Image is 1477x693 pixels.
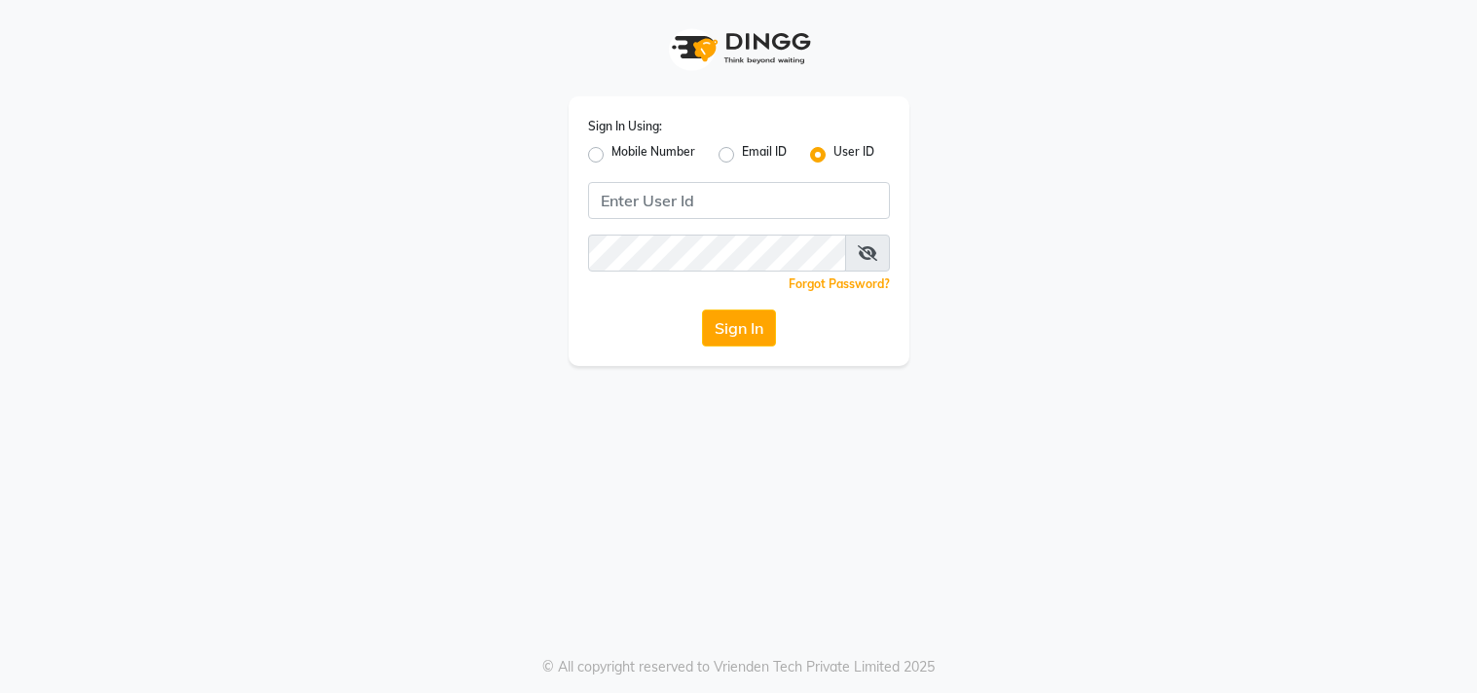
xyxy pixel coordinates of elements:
[702,310,776,346] button: Sign In
[789,276,890,291] a: Forgot Password?
[588,182,890,219] input: Username
[742,143,787,166] label: Email ID
[611,143,695,166] label: Mobile Number
[588,235,846,272] input: Username
[588,118,662,135] label: Sign In Using:
[661,19,817,77] img: logo1.svg
[833,143,874,166] label: User ID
